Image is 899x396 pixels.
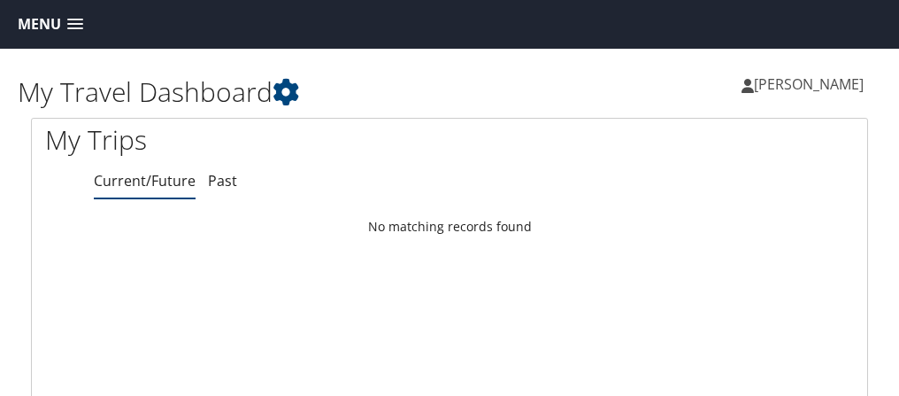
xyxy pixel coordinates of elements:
a: [PERSON_NAME] [741,58,881,111]
span: Menu [18,16,61,33]
h1: My Travel Dashboard [18,74,449,111]
span: [PERSON_NAME] [754,74,864,94]
a: Menu [9,10,92,39]
a: Past [208,171,237,190]
td: No matching records found [32,211,867,243]
h1: My Trips [45,121,436,159]
a: Current/Future [94,171,196,190]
